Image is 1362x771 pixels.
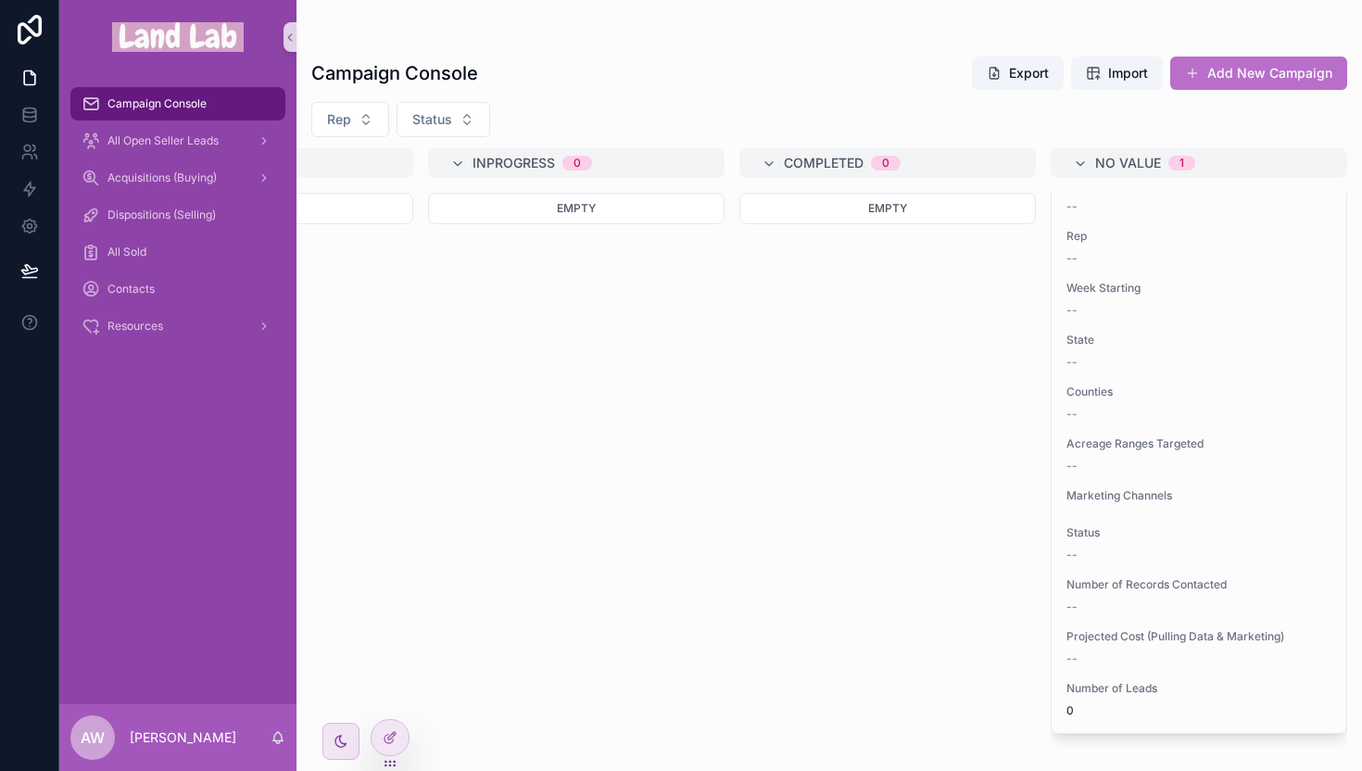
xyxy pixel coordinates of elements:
span: All Open Seller Leads [107,133,219,148]
a: Acquisitions (Buying) [70,161,285,195]
span: Resources [107,319,163,334]
span: -- [1066,459,1078,474]
span: -- [1066,199,1078,214]
span: Dispositions (Selling) [107,208,216,222]
span: Counties [1066,385,1331,399]
span: AW [81,727,105,749]
span: -- [1066,651,1078,666]
span: Campaign Console [107,96,207,111]
span: Empty [557,201,596,215]
button: Add New Campaign [1170,57,1347,90]
span: -- [1066,407,1078,422]
button: Export [972,57,1064,90]
span: -- [1066,303,1078,318]
span: InProgress [473,154,555,172]
div: scrollable content [59,74,296,367]
span: Empty [868,201,907,215]
span: Week Starting [1066,281,1331,296]
span: Status [1066,525,1331,540]
span: -- [1066,355,1078,370]
img: App logo [112,22,244,52]
button: Import [1071,57,1163,90]
span: -- [1066,600,1078,614]
a: Campaign Console [70,87,285,120]
span: Acquisitions (Buying) [107,171,217,185]
span: Marketing Channels [1066,488,1331,503]
span: Contacts [107,282,155,297]
span: Projected Cost (Pulling Data & Marketing) [1066,629,1331,644]
div: 0 [882,156,889,171]
p: [PERSON_NAME] [130,728,236,747]
span: Number of Records Contacted [1066,577,1331,592]
a: Contacts [70,272,285,306]
span: Completed [784,154,864,172]
a: All Open Seller Leads [70,124,285,158]
button: Select Button [311,102,389,137]
div: 0 [574,156,581,171]
h1: Campaign Console [311,60,478,86]
a: All Sold [70,235,285,269]
span: State [1066,333,1331,348]
a: Campaign Name--Rep--Week Starting--State--Counties--Acreage Ranges Targeted--Marketing ChannelsSt... [1051,161,1347,734]
span: All Sold [107,245,146,259]
span: No value [1095,154,1161,172]
span: 0 [1066,703,1331,718]
a: Dispositions (Selling) [70,198,285,232]
span: Number of Leads [1066,681,1331,696]
span: Rep [327,110,351,129]
span: -- [1066,548,1078,562]
span: -- [1066,251,1078,266]
button: Select Button [397,102,490,137]
span: Status [412,110,452,129]
span: Import [1108,64,1148,82]
div: 1 [1179,156,1184,171]
span: Rep [1066,229,1331,244]
a: Resources [70,310,285,343]
span: Acreage Ranges Targeted [1066,436,1331,451]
